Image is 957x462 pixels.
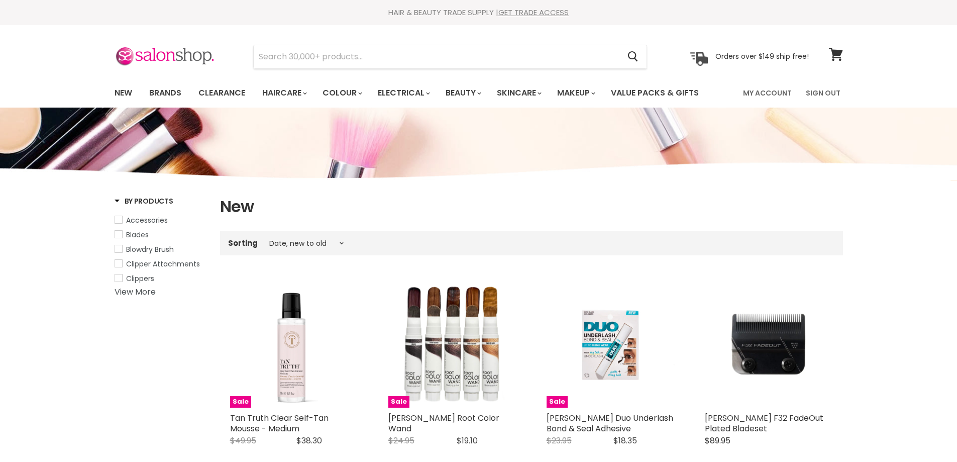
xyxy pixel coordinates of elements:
[547,412,673,434] a: [PERSON_NAME] Duo Underlash Bond & Seal Adhesive
[255,82,313,104] a: Haircare
[547,280,675,408] a: Ardell Duo Underlash Bond & Seal Adhesive Ardell Duo Underlash Bond & Seal Adhesive Sale
[550,82,601,104] a: Makeup
[388,286,516,402] img: Jerome Russell Root Color Wand
[705,280,833,408] img: Wahl F32 FadeOut Plated Bladeset
[457,435,478,446] span: $19.10
[191,82,253,104] a: Clearance
[620,45,647,68] button: Search
[115,215,207,226] a: Accessories
[715,52,809,61] p: Orders over $149 ship free!
[102,78,856,108] nav: Main
[547,396,568,408] span: Sale
[115,244,207,255] a: Blowdry Brush
[603,82,706,104] a: Value Packs & Gifts
[547,280,675,408] img: Ardell Duo Underlash Bond & Seal Adhesive
[705,412,823,434] a: [PERSON_NAME] F32 FadeOut Plated Bladeset
[737,82,798,104] a: My Account
[107,82,140,104] a: New
[254,45,620,68] input: Search
[115,273,207,284] a: Clippers
[315,82,368,104] a: Colour
[230,280,358,408] a: Tan Truth Clear Self-Tan Mousse - Medium Sale
[230,396,251,408] span: Sale
[705,280,833,408] a: Wahl F32 FadeOut Plated Bladeset Wahl F32 FadeOut Plated Bladeset
[107,78,722,108] ul: Main menu
[296,435,322,446] span: $38.30
[126,259,200,269] span: Clipper Attachments
[388,396,409,408] span: Sale
[228,239,258,247] label: Sorting
[115,258,207,269] a: Clipper Attachments
[115,229,207,240] a: Blades
[230,412,329,434] a: Tan Truth Clear Self-Tan Mousse - Medium
[800,82,846,104] a: Sign Out
[489,82,548,104] a: Skincare
[705,435,730,446] span: $89.95
[126,244,174,254] span: Blowdry Brush
[102,8,856,18] div: HAIR & BEAUTY TRADE SUPPLY |
[142,82,189,104] a: Brands
[251,280,337,408] img: Tan Truth Clear Self-Tan Mousse - Medium
[115,286,156,298] a: View More
[907,415,947,452] iframe: Gorgias live chat messenger
[498,7,569,18] a: GET TRADE ACCESS
[220,196,843,217] h1: New
[388,280,516,408] a: Jerome Russell Root Color Wand Jerome Russell Root Color Wand Sale
[388,412,499,434] a: [PERSON_NAME] Root Color Wand
[388,435,414,446] span: $24.95
[438,82,487,104] a: Beauty
[126,273,154,284] span: Clippers
[547,435,572,446] span: $23.95
[126,230,149,240] span: Blades
[370,82,436,104] a: Electrical
[115,196,173,206] h3: By Products
[613,435,637,446] span: $18.35
[126,215,168,225] span: Accessories
[230,435,256,446] span: $49.95
[253,45,647,69] form: Product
